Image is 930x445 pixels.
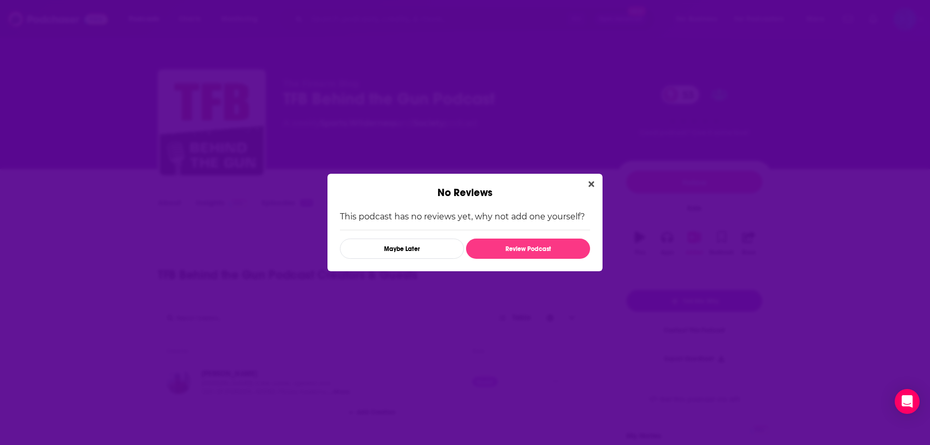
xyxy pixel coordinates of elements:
button: Maybe Later [340,239,464,259]
button: Close [584,178,598,191]
div: Open Intercom Messenger [895,389,920,414]
div: No Reviews [327,174,603,199]
button: Review Podcast [466,239,590,259]
p: This podcast has no reviews yet, why not add one yourself? [340,212,590,221]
